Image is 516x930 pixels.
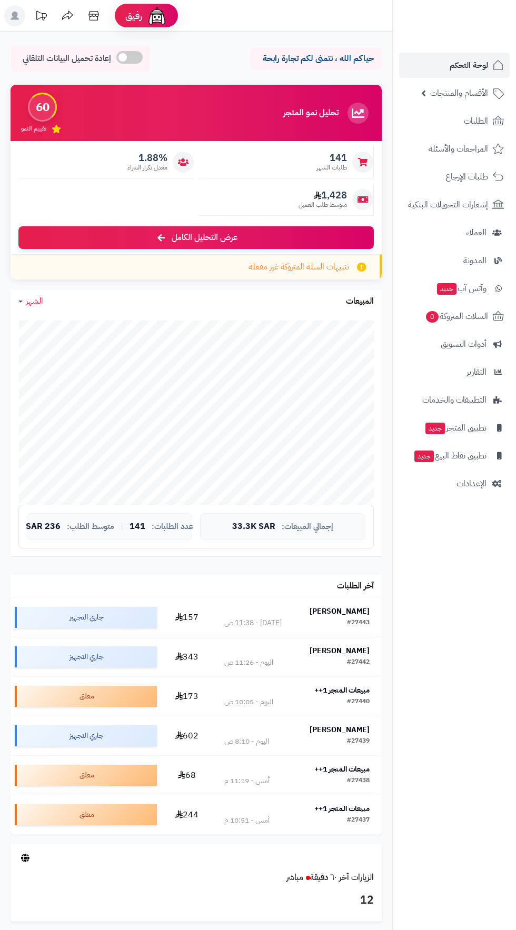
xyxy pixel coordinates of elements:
div: #27437 [347,815,370,826]
h3: 12 [18,892,374,909]
span: 141 [316,152,347,164]
strong: [PERSON_NAME] [310,724,370,735]
strong: مبيعات المتجر 1++ [314,764,370,775]
p: حياكم الله ، نتمنى لكم تجارة رابحة [258,53,374,65]
strong: [PERSON_NAME] [310,645,370,656]
span: تقييم النمو [21,124,46,133]
div: #27440 [347,697,370,707]
span: 33.3K SAR [232,522,275,532]
a: التقارير [399,359,510,385]
div: معلق [15,765,157,786]
div: #27439 [347,736,370,747]
a: السلات المتروكة0 [399,304,510,329]
a: التطبيقات والخدمات [399,387,510,413]
small: مباشر [286,871,303,884]
span: 1,428 [299,189,347,201]
div: جاري التجهيز [15,646,157,667]
h3: آخر الطلبات [337,582,374,591]
img: logo-2.png [444,29,506,52]
span: أدوات التسويق [441,337,487,352]
h3: تحليل نمو المتجر [283,108,339,118]
a: الطلبات [399,108,510,134]
span: طلبات الإرجاع [445,169,488,184]
div: اليوم - 11:26 ص [224,657,273,668]
span: تنبيهات السلة المتروكة غير مفعلة [249,261,349,273]
a: وآتس آبجديد [399,276,510,301]
span: العملاء [466,225,487,240]
div: جاري التجهيز [15,725,157,746]
a: الإعدادات [399,471,510,496]
span: جديد [414,451,434,462]
div: اليوم - 10:05 ص [224,697,273,707]
span: جديد [437,283,457,295]
span: المراجعات والأسئلة [429,142,488,156]
td: 343 [161,637,212,676]
span: الإعدادات [457,476,487,491]
a: تطبيق نقاط البيعجديد [399,443,510,468]
span: تطبيق المتجر [424,421,487,435]
span: طلبات الشهر [316,163,347,172]
span: عرض التحليل الكامل [172,232,237,244]
h3: المبيعات [346,297,374,306]
a: المراجعات والأسئلة [399,136,510,162]
div: جاري التجهيز [15,607,157,628]
td: 244 [161,795,212,834]
td: 157 [161,598,212,637]
span: لوحة التحكم [450,58,488,73]
strong: مبيعات المتجر 1++ [314,803,370,814]
a: العملاء [399,220,510,245]
span: 236 SAR [26,522,61,532]
div: أمس - 10:51 م [224,815,270,826]
span: الطلبات [464,114,488,128]
span: عدد الطلبات: [152,522,193,531]
span: معدل تكرار الشراء [127,163,167,172]
span: 0 [426,311,439,323]
span: إعادة تحميل البيانات التلقائي [23,53,111,65]
div: #27443 [347,618,370,628]
span: السلات المتروكة [425,309,488,324]
a: الشهر [18,295,43,307]
span: جديد [425,423,445,434]
a: تحديثات المنصة [28,5,54,29]
div: معلق [15,804,157,825]
span: المدونة [463,253,487,268]
div: اليوم - 8:10 ص [224,736,269,747]
img: ai-face.png [146,5,167,26]
span: إشعارات التحويلات البنكية [408,197,488,212]
td: 173 [161,677,212,716]
a: تطبيق المتجرجديد [399,415,510,441]
div: [DATE] - 11:38 ص [224,618,282,628]
div: #27438 [347,776,370,786]
span: التقارير [467,365,487,379]
strong: [PERSON_NAME] [310,606,370,617]
div: معلق [15,686,157,707]
td: 68 [161,756,212,795]
span: تطبيق نقاط البيع [413,448,487,463]
a: طلبات الإرجاع [399,164,510,189]
span: متوسط طلب العميل [299,201,347,209]
span: 1.88% [127,152,167,164]
span: متوسط الطلب: [67,522,114,531]
a: عرض التحليل الكامل [18,226,374,249]
div: #27442 [347,657,370,668]
a: أدوات التسويق [399,332,510,357]
span: رفيق [125,9,142,22]
strong: مبيعات المتجر 1++ [314,685,370,696]
span: 141 [130,522,145,532]
span: التطبيقات والخدمات [422,393,487,407]
span: الشهر [26,295,43,307]
span: الأقسام والمنتجات [430,86,488,101]
a: المدونة [399,248,510,273]
a: لوحة التحكم [399,53,510,78]
a: الزيارات آخر ٦٠ دقيقةمباشر [286,871,374,884]
span: وآتس آب [436,281,487,296]
span: | [121,523,123,531]
td: 602 [161,716,212,755]
div: أمس - 11:19 م [224,776,270,786]
a: إشعارات التحويلات البنكية [399,192,510,217]
span: إجمالي المبيعات: [282,522,333,531]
